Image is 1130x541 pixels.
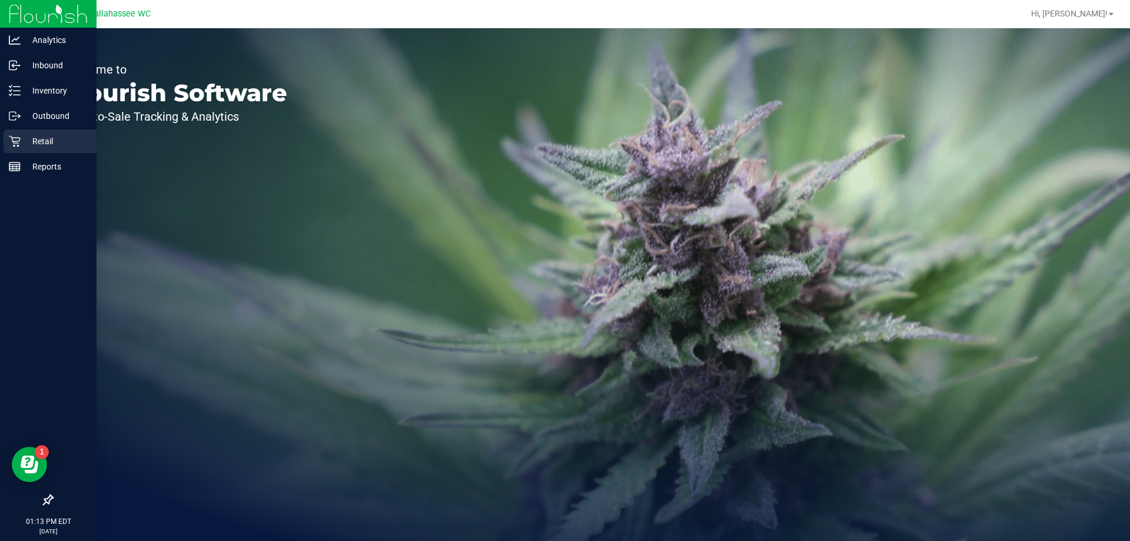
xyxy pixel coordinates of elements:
[9,161,21,172] inline-svg: Reports
[5,516,91,527] p: 01:13 PM EDT
[9,34,21,46] inline-svg: Analytics
[89,9,151,19] span: Tallahassee WC
[9,110,21,122] inline-svg: Outbound
[5,527,91,536] p: [DATE]
[64,111,287,122] p: Seed-to-Sale Tracking & Analytics
[21,109,91,123] p: Outbound
[9,135,21,147] inline-svg: Retail
[21,58,91,72] p: Inbound
[21,134,91,148] p: Retail
[9,85,21,97] inline-svg: Inventory
[21,160,91,174] p: Reports
[12,447,47,482] iframe: Resource center
[9,59,21,71] inline-svg: Inbound
[64,81,287,105] p: Flourish Software
[35,445,49,459] iframe: Resource center unread badge
[21,84,91,98] p: Inventory
[64,64,287,75] p: Welcome to
[21,33,91,47] p: Analytics
[1031,9,1108,18] span: Hi, [PERSON_NAME]!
